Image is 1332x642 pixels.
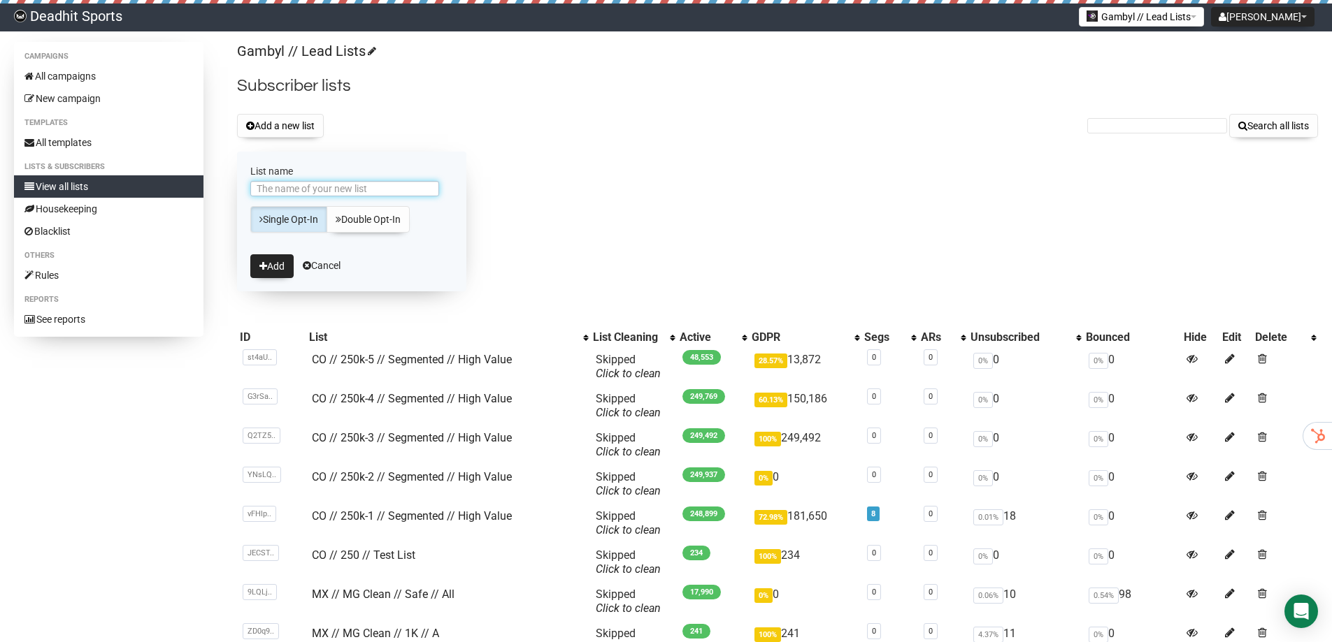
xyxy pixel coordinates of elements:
[973,353,993,369] span: 0%
[682,624,710,639] span: 241
[973,470,993,486] span: 0%
[754,471,773,486] span: 0%
[929,509,933,518] a: 0
[929,548,933,557] a: 0
[1222,330,1249,344] div: Edit
[1184,330,1217,344] div: Hide
[14,159,203,175] li: Lists & subscribers
[872,548,876,557] a: 0
[1083,543,1181,582] td: 0
[1083,347,1181,386] td: 0
[243,545,279,561] span: JECST..
[240,330,303,344] div: ID
[1089,588,1119,604] span: 0.54%
[682,546,710,560] span: 234
[327,206,410,233] a: Double Opt-In
[596,353,661,380] span: Skipped
[749,543,861,582] td: 234
[872,392,876,401] a: 0
[312,353,512,366] a: CO // 250k-5 // Segmented // High Value
[677,328,749,347] th: Active: No sort applied, activate to apply an ascending sort
[754,588,773,603] span: 0%
[749,582,861,621] td: 0
[749,347,861,386] td: 13,872
[1083,504,1181,543] td: 0
[14,87,203,110] a: New campaign
[312,588,454,601] a: MX // MG Clean // Safe // All
[1089,509,1108,525] span: 0%
[682,428,725,443] span: 249,492
[749,504,861,543] td: 181,650
[872,431,876,440] a: 0
[968,465,1083,504] td: 0
[968,582,1083,621] td: 10
[596,406,661,419] a: Click to clean
[312,627,439,640] a: MX // MG Clean // 1K // A
[14,308,203,330] a: See reports
[754,432,781,446] span: 100%
[1089,431,1108,447] span: 0%
[596,523,661,537] a: Click to clean
[752,330,847,344] div: GDPR
[872,470,876,479] a: 0
[973,509,1003,525] span: 0.01%
[14,291,203,308] li: Reports
[749,386,861,425] td: 150,186
[861,328,918,347] th: Segs: No sort applied, activate to apply an ascending sort
[14,198,203,220] a: Housekeeping
[1086,330,1178,344] div: Bounced
[1284,594,1318,628] div: Open Intercom Messenger
[968,328,1083,347] th: Unsubscribed: No sort applied, activate to apply an ascending sort
[14,10,27,22] img: 3fbe88bd53d624040ed5a02265cbbb0f
[596,509,661,537] span: Skipped
[754,353,787,368] span: 28.57%
[1089,392,1108,408] span: 0%
[872,588,876,597] a: 0
[596,484,661,497] a: Click to clean
[929,627,933,636] a: 0
[973,431,993,447] span: 0%
[754,510,787,525] span: 72.98%
[1083,386,1181,425] td: 0
[14,247,203,264] li: Others
[1083,425,1181,465] td: 0
[596,392,661,419] span: Skipped
[929,470,933,479] a: 0
[593,330,663,344] div: List Cleaning
[243,388,278,404] span: G3rSa..
[312,548,415,562] a: CO // 250 // Test List
[596,588,661,615] span: Skipped
[243,349,277,365] span: st4aU..
[1079,7,1204,27] button: Gambyl // Lead Lists
[754,549,781,564] span: 100%
[680,330,735,344] div: Active
[754,393,787,407] span: 60.13%
[682,467,725,482] span: 249,937
[1181,328,1219,347] th: Hide: No sort applied, sorting is disabled
[14,48,203,65] li: Campaigns
[1087,10,1098,22] img: 2.jpg
[973,548,993,564] span: 0%
[237,328,306,347] th: ID: No sort applied, sorting is disabled
[1083,465,1181,504] td: 0
[929,392,933,401] a: 0
[968,543,1083,582] td: 0
[682,389,725,404] span: 249,769
[971,330,1069,344] div: Unsubscribed
[1089,353,1108,369] span: 0%
[14,115,203,131] li: Templates
[1252,328,1318,347] th: Delete: No sort applied, activate to apply an ascending sort
[918,328,968,347] th: ARs: No sort applied, activate to apply an ascending sort
[14,264,203,286] a: Rules
[596,548,661,576] span: Skipped
[312,392,512,405] a: CO // 250k-4 // Segmented // High Value
[1219,328,1252,347] th: Edit: No sort applied, sorting is disabled
[312,509,512,523] a: CO // 250k-1 // Segmented // High Value
[237,43,374,59] a: Gambyl // Lead Lists
[682,506,725,521] span: 248,899
[1255,330,1304,344] div: Delete
[871,509,875,518] a: 8
[973,392,993,408] span: 0%
[250,165,453,177] label: List name
[1089,470,1108,486] span: 0%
